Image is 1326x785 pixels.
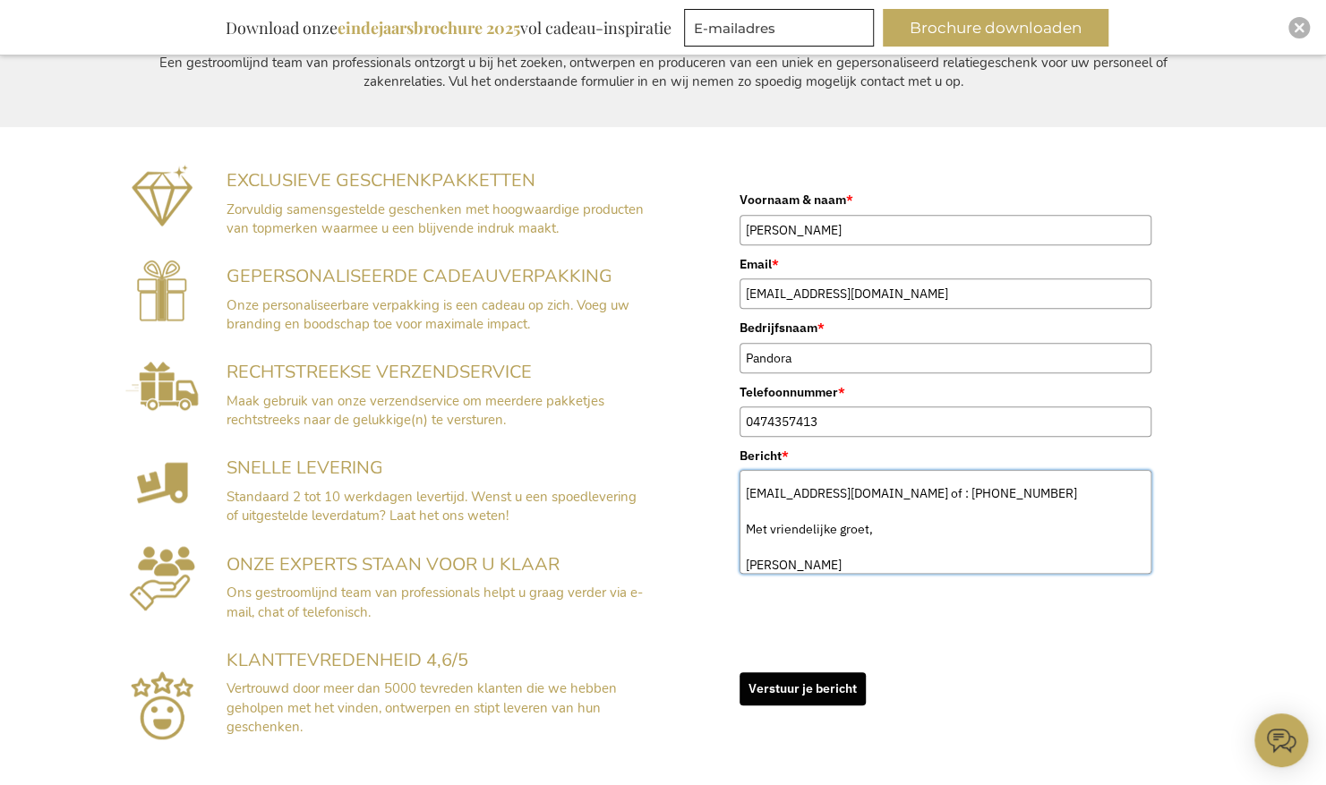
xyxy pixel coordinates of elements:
[740,583,1012,653] iframe: reCAPTCHA
[131,726,193,744] a: Google Reviews Exclusive Business Gifts
[227,679,617,736] span: Vertrouwd door meer dan 5000 tevreden klanten die we hebben geholpen met het vinden, ontwerpen en...
[740,672,866,705] button: Verstuur je bericht
[227,488,637,525] span: Standaard 2 tot 10 werkdagen levertijd. Wenst u een spoedlevering of uitgestelde leverdatum? Laat...
[227,584,643,620] span: Ons gestroomlijnd team van professionals helpt u graag verder via e-mail, chat of telefonisch.
[218,9,680,47] div: Download onze vol cadeau-inspiratie
[125,362,199,411] img: Rechtstreekse Verzendservice
[227,552,560,576] span: ONZE EXPERTS STAAN VOOR U KLAAR
[740,406,1151,437] input: Op welk nummer kunnen we je bereiken?
[740,254,1151,274] label: Email
[740,190,1151,209] label: Voornaam & naam
[740,318,1151,337] label: Bedrijfsnaam
[227,201,644,237] span: Zorvuldig samensgestelde geschenken met hoogwaardige producten van topmerken waarmee u een blijve...
[125,397,199,415] a: Rechtstreekse Verzendservice
[740,382,1151,402] label: Telefoonnummer
[1288,17,1310,38] div: Close
[132,163,193,226] img: Exclusieve geschenkpakketten mét impact
[684,9,874,47] input: E-mailadres
[227,456,383,480] span: SNELLE LEVERING
[740,446,1151,465] label: Bericht
[227,296,629,333] span: Onze personaliseerbare verpakking is een cadeau op zich. Voeg uw branding en boodschap toe voor m...
[227,392,604,429] span: Maak gebruik van onze verzendservice om meerdere pakketjes rechtstreeks naar de gelukkige(n) te v...
[338,17,520,38] b: eindejaarsbrochure 2025
[227,648,468,672] span: KLANTTEVREDENHEID 4,6/5
[133,54,1193,92] p: Een gestroomlijnd team van professionals ontzorgt u bij het zoeken, ontwerpen en produceren van e...
[1254,713,1308,767] iframe: belco-activator-frame
[131,671,193,739] img: Sluit U Aan Bij Meer Dan 5.000+ Tevreden Klanten
[137,260,187,321] img: Gepersonaliseerde cadeauverpakking voorzien van uw branding
[227,360,532,384] span: RECHTSTREEKSE VERZENDSERVICE
[227,264,612,288] span: GEPERSONALISEERDE CADEAUVERPAKKING
[227,168,535,192] span: EXCLUSIEVE GESCHENKPAKKETTEN
[684,9,879,52] form: marketing offers and promotions
[883,9,1108,47] button: Brochure downloaden
[1294,22,1305,33] img: Close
